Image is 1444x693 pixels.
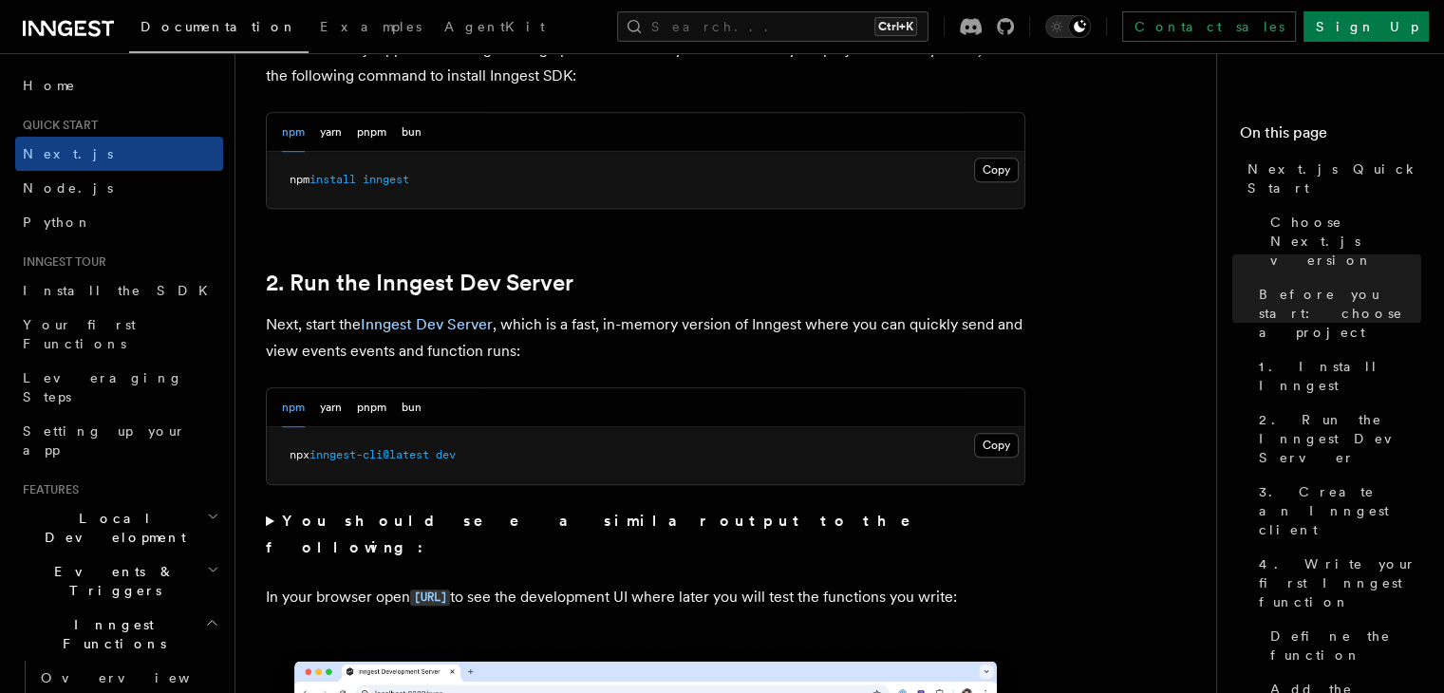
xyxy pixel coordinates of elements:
[1122,11,1296,42] a: Contact sales
[1259,482,1421,539] span: 3. Create an Inngest client
[1259,410,1421,467] span: 2. Run the Inngest Dev Server
[23,317,136,351] span: Your first Functions
[266,270,573,296] a: 2. Run the Inngest Dev Server
[141,19,297,34] span: Documentation
[15,254,106,270] span: Inngest tour
[309,173,356,186] span: install
[617,11,928,42] button: Search...Ctrl+K
[1251,547,1421,619] a: 4. Write your first Inngest function
[309,448,429,461] span: inngest-cli@latest
[282,388,305,427] button: npm
[1240,152,1421,205] a: Next.js Quick Start
[402,113,422,152] button: bun
[1251,349,1421,403] a: 1. Install Inngest
[15,171,223,205] a: Node.js
[41,670,236,685] span: Overview
[23,283,219,298] span: Install the SDK
[15,308,223,361] a: Your first Functions
[15,414,223,467] a: Setting up your app
[129,6,309,53] a: Documentation
[266,584,1025,611] p: In your browser open to see the development UI where later you will test the functions you write:
[1251,475,1421,547] a: 3. Create an Inngest client
[290,173,309,186] span: npm
[410,590,450,606] code: [URL]
[23,180,113,196] span: Node.js
[1270,213,1421,270] span: Choose Next.js version
[1263,619,1421,672] a: Define the function
[361,315,493,333] a: Inngest Dev Server
[1251,403,1421,475] a: 2. Run the Inngest Dev Server
[15,118,98,133] span: Quick start
[290,448,309,461] span: npx
[357,388,386,427] button: pnpm
[1251,277,1421,349] a: Before you start: choose a project
[1045,15,1091,38] button: Toggle dark mode
[433,6,556,51] a: AgentKit
[23,76,76,95] span: Home
[266,508,1025,561] summary: You should see a similar output to the following:
[15,608,223,661] button: Inngest Functions
[1263,205,1421,277] a: Choose Next.js version
[15,137,223,171] a: Next.js
[320,113,342,152] button: yarn
[309,6,433,51] a: Examples
[15,273,223,308] a: Install the SDK
[15,205,223,239] a: Python
[1259,357,1421,395] span: 1. Install Inngest
[320,19,422,34] span: Examples
[363,173,409,186] span: inngest
[23,215,92,230] span: Python
[15,509,207,547] span: Local Development
[15,68,223,103] a: Home
[266,512,937,556] strong: You should see a similar output to the following:
[15,482,79,497] span: Features
[436,448,456,461] span: dev
[1247,159,1421,197] span: Next.js Quick Start
[1259,285,1421,342] span: Before you start: choose a project
[23,423,186,458] span: Setting up your app
[410,588,450,606] a: [URL]
[444,19,545,34] span: AgentKit
[320,388,342,427] button: yarn
[15,562,207,600] span: Events & Triggers
[1303,11,1429,42] a: Sign Up
[15,554,223,608] button: Events & Triggers
[266,311,1025,365] p: Next, start the , which is a fast, in-memory version of Inngest where you can quickly send and vi...
[266,36,1025,89] p: With the Next.js app now running running open a new tab in your terminal. In your project directo...
[974,158,1019,182] button: Copy
[23,370,183,404] span: Leveraging Steps
[15,501,223,554] button: Local Development
[282,113,305,152] button: npm
[1240,122,1421,152] h4: On this page
[357,113,386,152] button: pnpm
[23,146,113,161] span: Next.js
[1259,554,1421,611] span: 4. Write your first Inngest function
[974,433,1019,458] button: Copy
[15,615,205,653] span: Inngest Functions
[874,17,917,36] kbd: Ctrl+K
[402,388,422,427] button: bun
[15,361,223,414] a: Leveraging Steps
[1270,627,1421,665] span: Define the function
